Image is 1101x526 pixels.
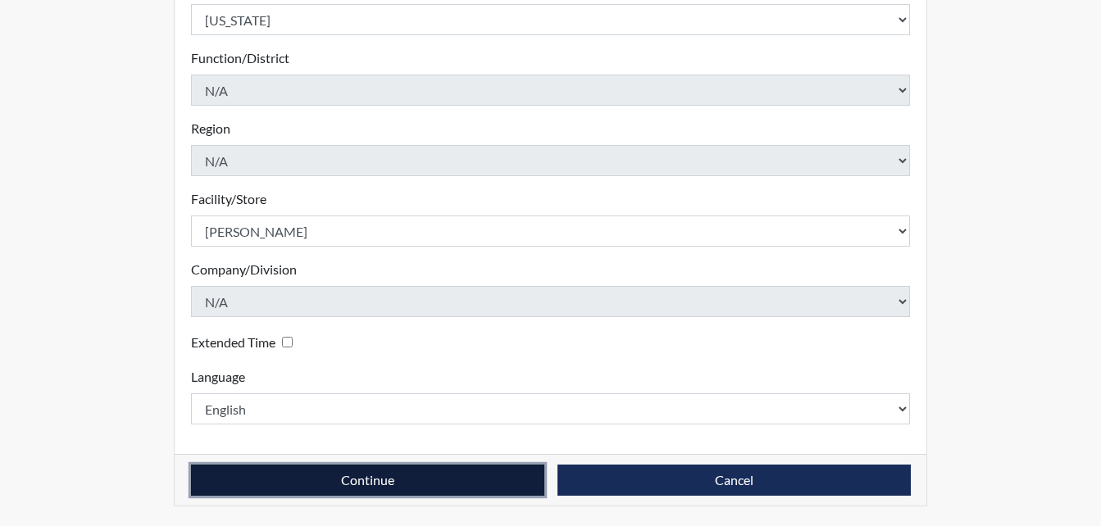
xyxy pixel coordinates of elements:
label: Facility/Store [191,189,266,209]
button: Cancel [557,465,911,496]
button: Continue [191,465,544,496]
label: Company/Division [191,260,297,279]
div: Checking this box will provide the interviewee with an accomodation of extra time to answer each ... [191,330,299,354]
label: Function/District [191,48,289,68]
label: Extended Time [191,333,275,352]
label: Region [191,119,230,138]
label: Language [191,367,245,387]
